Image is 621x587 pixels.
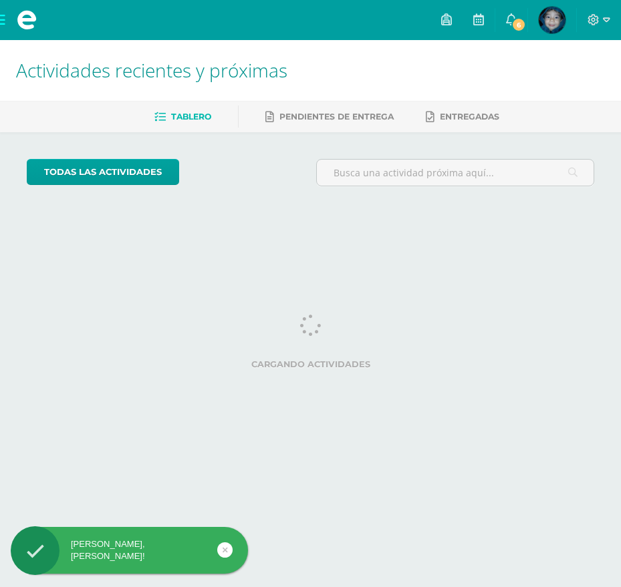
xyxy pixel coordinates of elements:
a: Tablero [154,106,211,128]
a: Entregadas [426,106,499,128]
a: todas las Actividades [27,159,179,185]
label: Cargando actividades [27,359,594,369]
span: 6 [511,17,526,32]
span: Entregadas [440,112,499,122]
img: 2859e898e4675f56e49fdff0bde542a9.png [539,7,566,33]
input: Busca una actividad próxima aquí... [317,160,594,186]
span: Pendientes de entrega [279,112,394,122]
div: [PERSON_NAME], [PERSON_NAME]! [11,538,248,562]
span: Actividades recientes y próximas [16,57,287,83]
span: Tablero [171,112,211,122]
a: Pendientes de entrega [265,106,394,128]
